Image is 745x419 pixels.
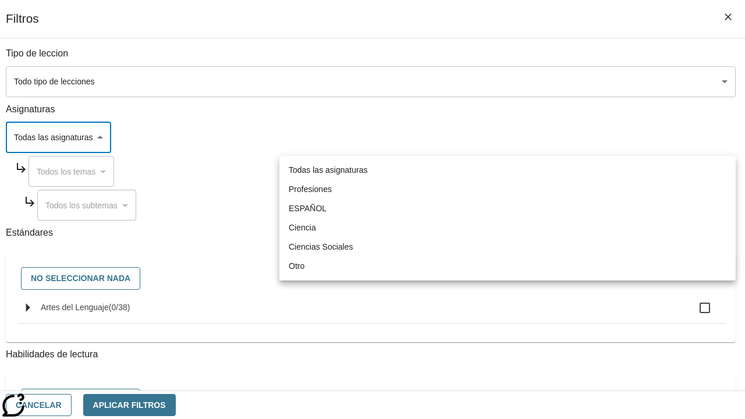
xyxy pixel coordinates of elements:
ul: Seleccione una Asignatura [279,156,736,280]
li: Profesiones [279,180,736,199]
li: ESPAÑOL [279,199,736,218]
li: Todas las asignaturas [279,161,736,180]
li: Ciencias Sociales [279,237,736,257]
li: Ciencia [279,218,736,237]
li: Otro [279,257,736,276]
